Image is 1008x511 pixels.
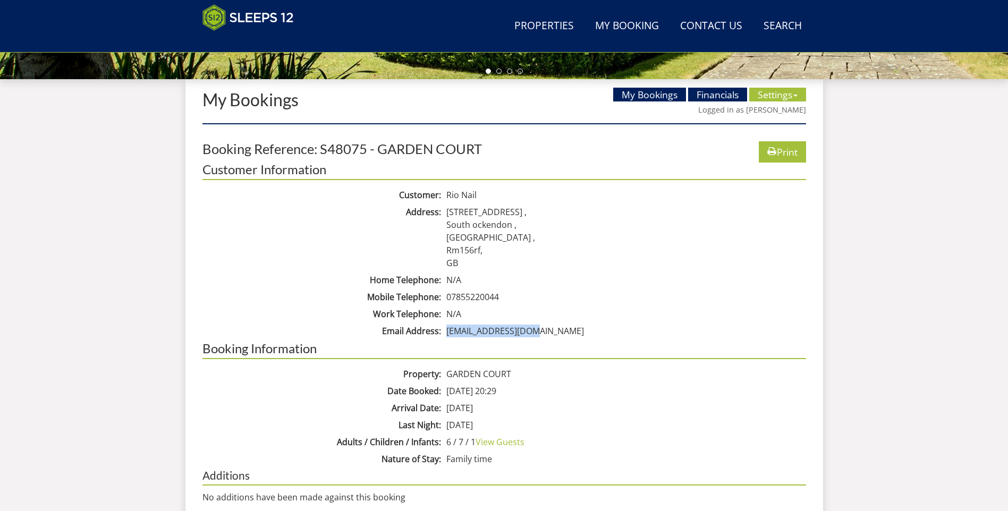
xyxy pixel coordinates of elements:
dt: Arrival Date [202,402,444,414]
h2: Booking Reference: S48075 - GARDEN COURT [202,141,482,156]
h4: Additions [202,470,806,486]
button: Open LiveChat chat widget [122,14,135,27]
a: My Bookings [613,88,686,101]
dt: Date Booked [202,385,444,397]
dd: GARDEN COURT [444,368,806,380]
p: Chat Live with a Human! [15,16,120,24]
dd: [DATE] [444,419,806,431]
a: Properties [510,14,578,38]
a: My Bookings [202,89,299,110]
a: Settings [749,88,806,101]
dd: N/A [444,274,806,286]
dt: Last Night [202,419,444,431]
dd: [EMAIL_ADDRESS][DOMAIN_NAME] [444,325,806,337]
iframe: Customer reviews powered by Trustpilot [197,37,309,46]
dd: 6 / 7 / 1 [444,436,806,448]
a: Search [759,14,806,38]
a: My Booking [591,14,663,38]
dt: Nature of Stay [202,453,444,465]
dt: Mobile Telephone [202,291,444,303]
dd: [DATE] 20:29 [444,385,806,397]
dt: Work Telephone [202,308,444,320]
dd: Family time [444,453,806,465]
h3: Customer Information [202,163,806,180]
dt: Address [202,206,444,218]
dt: Email Address [202,325,444,337]
dd: [STREET_ADDRESS] , South ockendon , [GEOGRAPHIC_DATA] , Rm156rf, GB [444,206,806,269]
a: View Guests [476,436,524,448]
dd: Rio Nail [444,189,806,201]
dd: 07855220044 [444,291,806,303]
a: Logged in as [PERSON_NAME] [698,105,806,115]
dt: Customer [202,189,444,201]
dt: Home Telephone [202,274,444,286]
a: Contact Us [676,14,747,38]
p: No additions have been made against this booking [202,491,806,504]
dd: [DATE] [444,402,806,414]
img: Sleeps 12 [202,4,294,31]
dt: Property [202,368,444,380]
a: Print [759,141,806,162]
a: Financials [688,88,747,101]
dt: Adults / Children / Infants [202,436,444,448]
dd: N/A [444,308,806,320]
